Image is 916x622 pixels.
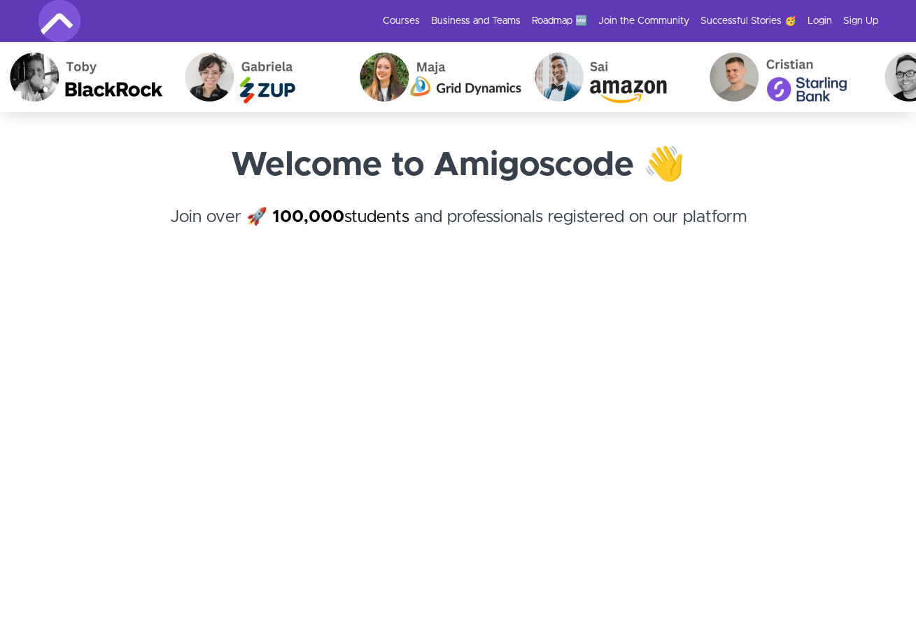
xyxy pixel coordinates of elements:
[598,14,689,28] a: Join the Community
[843,14,878,28] a: Sign Up
[383,14,420,28] a: Courses
[700,42,875,112] img: Cristian
[431,14,521,28] a: Business and Teams
[532,14,587,28] a: Roadmap 🆕
[272,209,344,226] strong: 100,000
[525,42,700,112] img: Sai
[231,148,685,182] strong: Welcome to Amigoscode 👋
[700,14,796,28] a: Successful Stories 🥳
[808,14,832,28] a: Login
[350,42,525,112] img: Maja
[175,42,350,112] img: Gabriela
[272,209,409,226] a: 100,000students
[38,205,878,255] h4: Join over 🚀 and professionals registered on our platform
